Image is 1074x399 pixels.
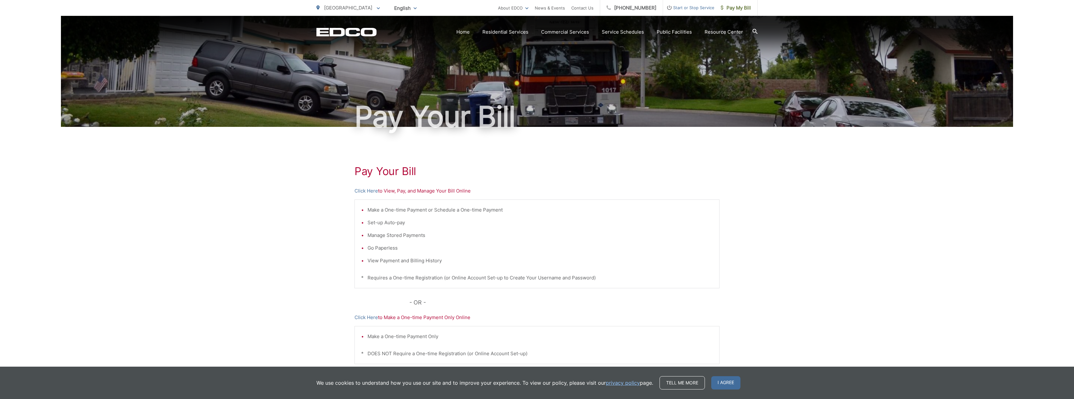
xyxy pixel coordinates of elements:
a: News & Events [535,4,565,12]
a: Tell me more [660,376,705,389]
li: Go Paperless [368,244,713,252]
a: Home [456,28,470,36]
span: [GEOGRAPHIC_DATA] [324,5,372,11]
li: Make a One-time Payment Only [368,333,713,340]
a: Click Here [355,314,378,321]
a: Public Facilities [657,28,692,36]
a: Resource Center [705,28,743,36]
span: I agree [711,376,740,389]
li: View Payment and Billing History [368,257,713,265]
a: Service Schedules [602,28,644,36]
a: About EDCO [498,4,528,12]
a: Click Here [355,187,378,195]
p: * DOES NOT Require a One-time Registration (or Online Account Set-up) [361,350,713,357]
a: privacy policy [606,379,640,387]
li: Make a One-time Payment or Schedule a One-time Payment [368,206,713,214]
a: Commercial Services [541,28,589,36]
a: Contact Us [571,4,593,12]
span: Pay My Bill [721,4,751,12]
li: Manage Stored Payments [368,232,713,239]
h1: Pay Your Bill [316,101,758,133]
h1: Pay Your Bill [355,165,719,178]
span: English [389,3,421,14]
p: to View, Pay, and Manage Your Bill Online [355,187,719,195]
a: EDCD logo. Return to the homepage. [316,28,377,36]
li: Set-up Auto-pay [368,219,713,226]
a: Residential Services [482,28,528,36]
p: - OR - [409,298,720,307]
p: to Make a One-time Payment Only Online [355,314,719,321]
p: * Requires a One-time Registration (or Online Account Set-up to Create Your Username and Password) [361,274,713,282]
p: We use cookies to understand how you use our site and to improve your experience. To view our pol... [316,379,653,387]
